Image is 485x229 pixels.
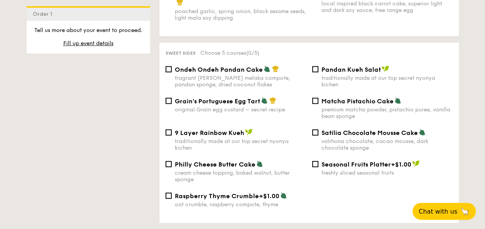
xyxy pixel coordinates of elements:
[272,66,279,72] img: icon-chef-hat.a58ddaea.svg
[200,50,259,56] span: Choose 5 courses
[166,161,172,167] input: Philly Cheese Butter Cakecream cheese topping, baked walnut, butter sponge
[419,129,426,136] img: icon-vegetarian.fe4039eb.svg
[419,208,457,215] span: Chat with us
[166,98,172,104] input: Grain's Portuguese Egg Tartoriginal Grain egg custard – secret recipe
[33,27,144,34] p: Tell us more about your event to proceed.
[312,130,318,136] input: Satilia Chocolate Mousse Cakevalrhona chocolate, cacao mousse, dark chocolate sponge
[166,130,172,136] input: 9 Layer Rainbow Kuehtraditionally made at our top secret nyonya kichen
[63,40,113,47] span: Fill up event details
[312,98,318,104] input: Matcha Pistachio Cakepremium matcha powder, pistachio puree, vanilla bean sponge
[245,129,253,136] img: icon-vegan.f8ff3823.svg
[175,192,259,200] span: Raspberry Thyme Crumble
[256,160,263,167] img: icon-vegetarian.fe4039eb.svg
[321,129,418,136] span: Satilia Chocolate Mousse Cake
[261,97,268,104] img: icon-vegetarian.fe4039eb.svg
[166,51,196,56] span: Sweet sides
[321,66,381,73] span: Pandan Kueh Salat
[166,193,172,199] input: Raspberry Thyme Crumble+$1.00oat crumble, raspberry compote, thyme
[280,192,287,199] img: icon-vegetarian.fe4039eb.svg
[321,170,453,176] div: freshly sliced seasonal fruits
[246,50,259,56] span: (0/5)
[321,138,453,151] div: valrhona chocolate, cacao mousse, dark chocolate sponge
[412,203,476,220] button: Chat with us🦙
[33,11,56,17] span: Order 1
[175,138,306,151] div: traditionally made at our top secret nyonya kichen
[460,207,470,216] span: 🦙
[175,161,255,168] span: Philly Cheese Butter Cake
[175,106,306,113] div: original Grain egg custard – secret recipe
[264,66,270,72] img: icon-vegetarian.fe4039eb.svg
[321,0,453,13] div: local inspired black carrot cake, superior light and dark soy sauce, free range egg
[175,129,244,136] span: 9 Layer Rainbow Kueh
[312,66,318,72] input: Pandan Kueh Salattraditionally made at our top secret nyonya kichen
[412,160,420,167] img: icon-vegan.f8ff3823.svg
[321,161,391,168] span: Seasonal Fruits Platter
[175,201,306,208] div: oat crumble, raspberry compote, thyme
[321,106,453,120] div: premium matcha powder, pistachio puree, vanilla bean sponge
[382,66,389,72] img: icon-vegan.f8ff3823.svg
[391,161,411,168] span: +$1.00
[166,66,172,72] input: Ondeh Ondeh Pandan Cakefragrant [PERSON_NAME] melaka compote, pandan sponge, dried coconut flakes
[175,98,260,105] span: Grain's Portuguese Egg Tart
[259,192,279,200] span: +$1.00
[175,75,306,88] div: fragrant [PERSON_NAME] melaka compote, pandan sponge, dried coconut flakes
[321,98,394,105] span: Matcha Pistachio Cake
[175,170,306,183] div: cream cheese topping, baked walnut, butter sponge
[175,8,306,21] div: poached garlic, spring onion, black sesame seeds, light mala soy dipping
[321,75,453,88] div: traditionally made at our top secret nyonya kichen
[394,97,401,104] img: icon-vegetarian.fe4039eb.svg
[269,97,276,104] img: icon-chef-hat.a58ddaea.svg
[312,161,318,167] input: Seasonal Fruits Platter+$1.00freshly sliced seasonal fruits
[175,66,263,73] span: Ondeh Ondeh Pandan Cake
